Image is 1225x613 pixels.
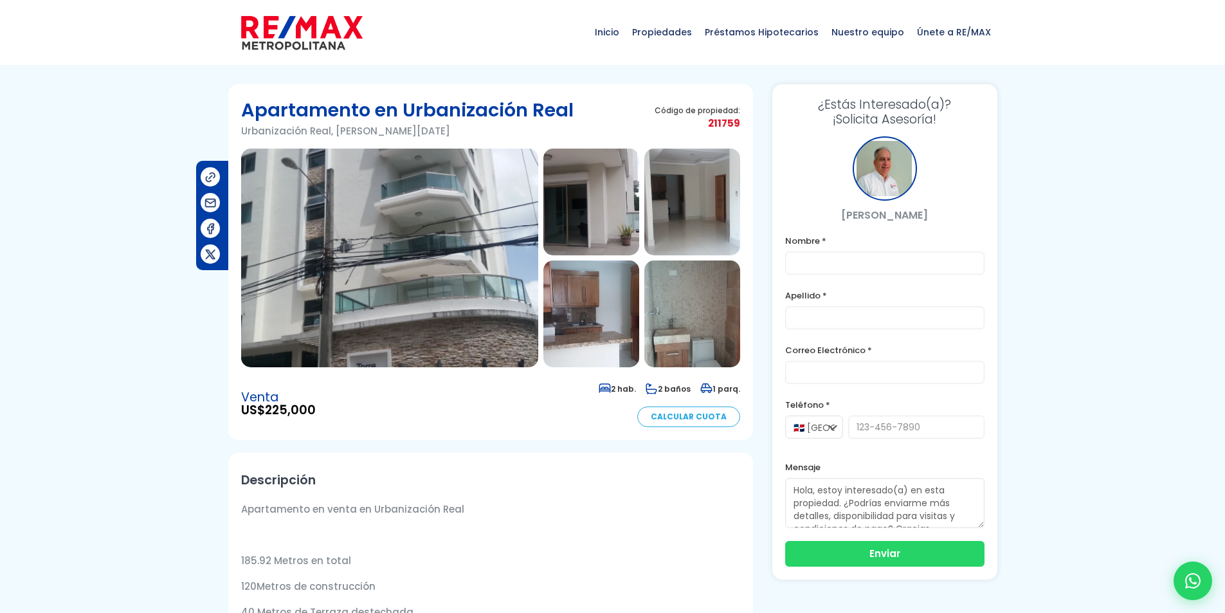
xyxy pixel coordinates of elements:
[204,222,217,235] img: Compartir
[644,149,740,255] img: Apartamento en Urbanización Real
[655,115,740,131] span: 211759
[265,401,316,419] span: 225,000
[626,13,698,51] span: Propiedades
[241,97,574,123] h1: Apartamento en Urbanización Real
[785,97,985,112] span: ¿Estás Interesado(a)?
[644,261,740,367] img: Apartamento en Urbanización Real
[543,261,639,367] img: Apartamento en Urbanización Real
[241,123,574,139] p: Urbanización Real, [PERSON_NAME][DATE]
[588,13,626,51] span: Inicio
[637,407,740,427] a: Calcular Cuota
[204,170,217,184] img: Compartir
[543,149,639,255] img: Apartamento en Urbanización Real
[241,466,740,495] h2: Descripción
[599,383,636,394] span: 2 hab.
[785,97,985,127] h3: ¡Solicita Asesoría!
[785,478,985,528] textarea: Hola, estoy interesado(a) en esta propiedad. ¿Podrías enviarme más detalles, disponibilidad para ...
[241,553,740,569] p: 185.92 Metros en total
[241,501,740,517] p: Apartamento en venta en Urbanización Real
[646,383,691,394] span: 2 baños
[785,207,985,223] p: [PERSON_NAME]
[848,416,985,439] input: 123-456-7890
[785,233,985,249] label: Nombre *
[204,248,217,261] img: Compartir
[241,391,316,404] span: Venta
[241,149,538,367] img: Apartamento en Urbanización Real
[785,541,985,567] button: Enviar
[785,342,985,358] label: Correo Electrónico *
[698,13,825,51] span: Préstamos Hipotecarios
[853,136,917,201] div: Enrique Perez
[241,578,740,594] p: 120Metros de construcción
[241,404,316,417] span: US$
[655,105,740,115] span: Código de propiedad:
[241,14,363,52] img: remax-metropolitana-logo
[785,288,985,304] label: Apellido *
[700,383,740,394] span: 1 parq.
[911,13,997,51] span: Únete a RE/MAX
[825,13,911,51] span: Nuestro equipo
[204,196,217,210] img: Compartir
[785,397,985,413] label: Teléfono *
[785,459,985,475] label: Mensaje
